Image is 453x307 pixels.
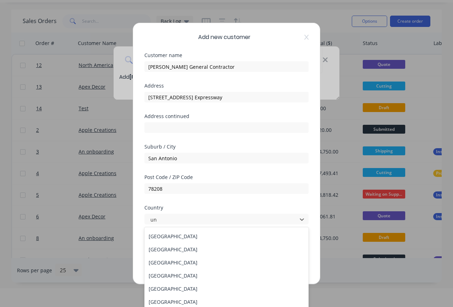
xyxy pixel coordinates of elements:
div: [GEOGRAPHIC_DATA] [144,243,309,256]
div: [GEOGRAPHIC_DATA] [144,230,309,243]
div: [GEOGRAPHIC_DATA] [144,269,309,282]
div: [GEOGRAPHIC_DATA] [144,282,309,295]
span: Add new customer [198,33,251,41]
div: Post Code / ZIP Code [144,175,309,180]
div: Address [144,83,309,88]
div: Country [144,205,309,210]
div: [GEOGRAPHIC_DATA] [144,256,309,269]
div: Address continued [144,114,309,119]
div: Customer name [144,53,309,58]
div: Suburb / City [144,144,309,149]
